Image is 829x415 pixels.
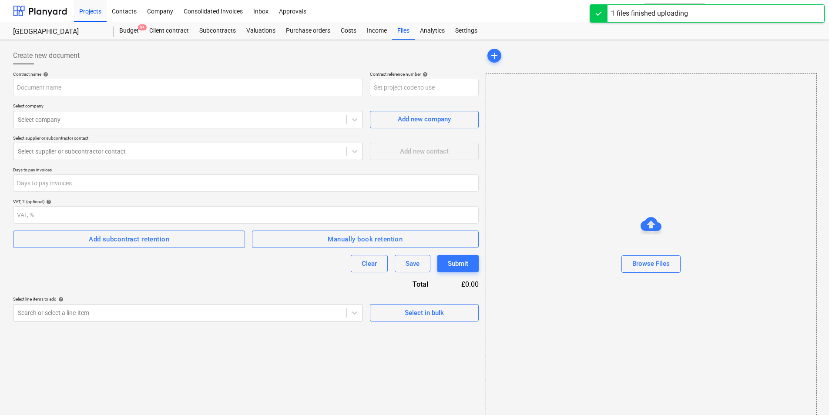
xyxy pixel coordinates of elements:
[632,258,670,269] div: Browse Files
[398,114,451,125] div: Add new company
[13,79,363,96] input: Document name
[351,255,388,272] button: Clear
[437,255,479,272] button: Submit
[13,50,80,61] span: Create new document
[621,255,681,273] button: Browse Files
[489,50,500,61] span: add
[415,22,450,40] a: Analytics
[194,22,241,40] a: Subcontracts
[13,199,479,204] div: VAT, % (optional)
[362,258,377,269] div: Clear
[138,24,147,30] span: 9+
[114,22,144,40] a: Budget9+
[450,22,483,40] a: Settings
[13,167,479,174] p: Days to pay invoices
[611,8,688,19] div: 1 files finished uploading
[406,258,420,269] div: Save
[370,79,479,96] input: Set project code to use
[366,279,442,289] div: Total
[362,22,392,40] a: Income
[392,22,415,40] a: Files
[328,234,403,245] div: Manually book retention
[57,297,64,302] span: help
[448,258,468,269] div: Submit
[442,279,479,289] div: £0.00
[144,22,194,40] a: Client contract
[44,199,51,204] span: help
[252,231,478,248] button: Manually book retention
[13,231,245,248] button: Add subcontract retention
[281,22,336,40] a: Purchase orders
[13,71,363,77] div: Contract name
[785,373,829,415] iframe: Chat Widget
[13,296,363,302] div: Select line-items to add
[89,234,169,245] div: Add subcontract retention
[241,22,281,40] a: Valuations
[370,304,479,321] button: Select in bulk
[336,22,362,40] a: Costs
[114,22,144,40] div: Budget
[370,71,479,77] div: Contract reference number
[41,72,48,77] span: help
[13,27,104,37] div: [GEOGRAPHIC_DATA]
[13,206,479,224] input: VAT, %
[370,111,479,128] button: Add new company
[405,307,444,318] div: Select in bulk
[395,255,430,272] button: Save
[13,174,479,192] input: Days to pay invoices
[421,72,428,77] span: help
[13,103,363,110] p: Select company
[13,135,363,143] p: Select supplier or subcontractor contact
